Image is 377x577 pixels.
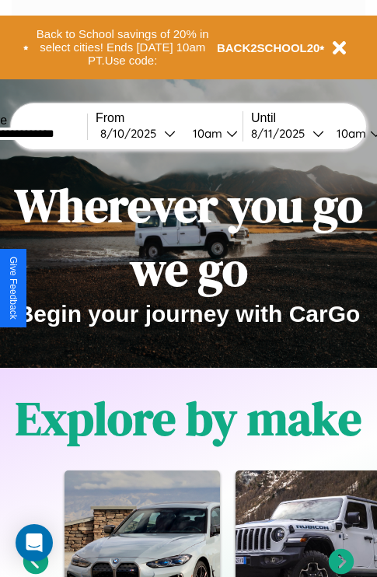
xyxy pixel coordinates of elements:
[29,23,217,72] button: Back to School savings of 20% in select cities! Ends [DATE] 10am PT.Use code:
[185,126,226,141] div: 10am
[16,386,361,450] h1: Explore by make
[100,126,164,141] div: 8 / 10 / 2025
[329,126,370,141] div: 10am
[96,125,180,142] button: 8/10/2025
[8,257,19,320] div: Give Feedback
[180,125,243,142] button: 10am
[251,126,312,141] div: 8 / 11 / 2025
[16,524,53,561] div: Open Intercom Messenger
[96,111,243,125] label: From
[217,41,320,54] b: BACK2SCHOOL20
